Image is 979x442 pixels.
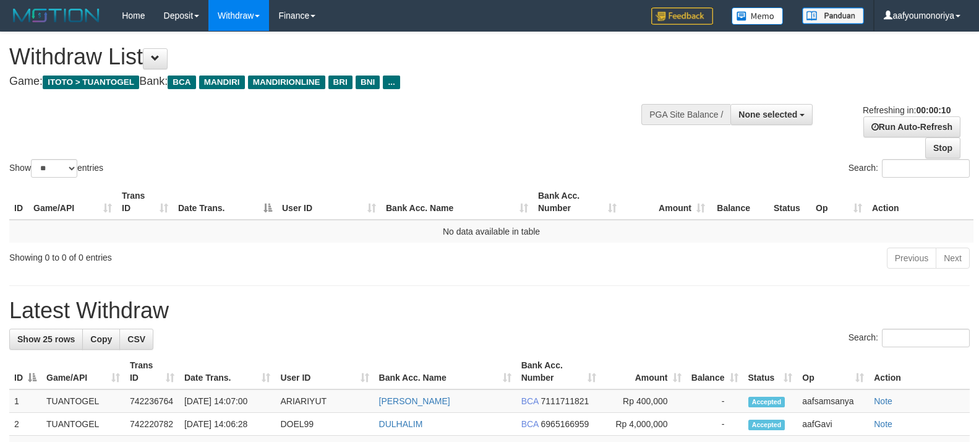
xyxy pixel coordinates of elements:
th: Op: activate to sort column ascending [797,354,869,389]
td: 742236764 [125,389,179,413]
th: Balance: activate to sort column ascending [686,354,743,389]
th: ID [9,184,28,220]
a: Copy [82,329,120,350]
th: Status [769,184,811,220]
span: Show 25 rows [17,334,75,344]
a: Stop [925,137,960,158]
th: User ID: activate to sort column ascending [277,184,381,220]
a: Run Auto-Refresh [863,116,960,137]
th: User ID: activate to sort column ascending [275,354,374,389]
div: PGA Site Balance / [641,104,730,125]
td: - [686,413,743,436]
span: Accepted [748,397,785,407]
td: 1 [9,389,41,413]
a: Next [936,248,970,269]
div: Showing 0 to 0 of 0 entries [9,246,399,264]
th: Game/API: activate to sort column ascending [28,184,117,220]
h1: Withdraw List [9,45,640,69]
td: Rp 4,000,000 [601,413,686,436]
select: Showentries [31,159,77,178]
th: Status: activate to sort column ascending [743,354,798,389]
a: Note [874,396,892,406]
button: None selected [730,104,813,125]
span: BNI [356,76,380,89]
span: Refreshing in: [863,105,951,115]
input: Search: [882,159,970,178]
span: ... [383,76,400,89]
label: Search: [849,329,970,347]
span: CSV [127,334,145,344]
span: BRI [328,76,353,89]
span: ITOTO > TUANTOGEL [43,76,139,89]
th: Action [869,354,970,389]
th: Trans ID: activate to sort column ascending [125,354,179,389]
td: TUANTOGEL [41,389,125,413]
th: Amount: activate to sort column ascending [622,184,710,220]
h4: Game: Bank: [9,76,640,88]
td: [DATE] 14:07:00 [179,389,276,413]
th: Amount: activate to sort column ascending [601,354,686,389]
td: aafGavi [797,413,869,436]
th: Balance [710,184,769,220]
a: CSV [119,329,153,350]
th: Bank Acc. Name: activate to sort column ascending [374,354,516,389]
th: Date Trans.: activate to sort column descending [173,184,277,220]
img: panduan.png [802,7,864,24]
th: Date Trans.: activate to sort column ascending [179,354,276,389]
span: Copy 6965166959 to clipboard [541,419,589,429]
input: Search: [882,329,970,347]
th: Trans ID: activate to sort column ascending [117,184,173,220]
span: BCA [521,396,539,406]
td: Rp 400,000 [601,389,686,413]
td: 2 [9,413,41,436]
h1: Latest Withdraw [9,298,970,323]
label: Search: [849,159,970,178]
img: Feedback.jpg [651,7,713,25]
td: 742220782 [125,413,179,436]
td: TUANTOGEL [41,413,125,436]
span: Copy [90,334,112,344]
td: - [686,389,743,413]
th: Bank Acc. Name: activate to sort column ascending [381,184,533,220]
img: Button%20Memo.svg [732,7,784,25]
a: Note [874,419,892,429]
span: None selected [738,110,797,119]
th: ID: activate to sort column descending [9,354,41,389]
span: MANDIRI [199,76,245,89]
span: BCA [168,76,195,89]
th: Bank Acc. Number: activate to sort column ascending [516,354,602,389]
td: ARIARIYUT [275,389,374,413]
td: aafsamsanya [797,389,869,413]
th: Op: activate to sort column ascending [811,184,867,220]
a: [PERSON_NAME] [379,396,450,406]
th: Action [867,184,973,220]
span: BCA [521,419,539,429]
a: Show 25 rows [9,329,83,350]
th: Bank Acc. Number: activate to sort column ascending [533,184,622,220]
span: Copy 7111711821 to clipboard [541,396,589,406]
strong: 00:00:10 [916,105,951,115]
td: DOEL99 [275,413,374,436]
td: No data available in table [9,220,973,243]
th: Game/API: activate to sort column ascending [41,354,125,389]
label: Show entries [9,159,103,178]
span: Accepted [748,420,785,430]
span: MANDIRIONLINE [248,76,325,89]
img: MOTION_logo.png [9,6,103,25]
a: DULHALIM [379,419,423,429]
td: [DATE] 14:06:28 [179,413,276,436]
a: Previous [887,248,936,269]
